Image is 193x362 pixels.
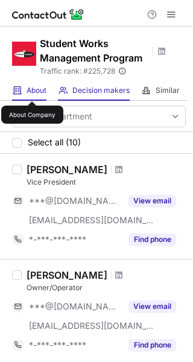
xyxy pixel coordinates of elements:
span: Decision makers [72,86,130,95]
button: Reveal Button [128,233,176,246]
span: Select all (10) [28,138,81,147]
button: Reveal Button [128,300,176,313]
div: Select department [19,110,92,122]
div: Vice President [27,177,186,188]
h1: Student Works Management Program [40,36,148,65]
div: [PERSON_NAME] [27,164,107,176]
button: Reveal Button [128,195,176,207]
img: ContactOut v5.3.10 [12,7,84,22]
span: Traffic rank: # 225,728 [40,67,115,75]
div: Owner/Operator [27,282,186,293]
span: ***@[DOMAIN_NAME] [29,195,121,206]
span: About [27,86,46,95]
button: Reveal Button [128,339,176,351]
div: [PERSON_NAME] [27,269,107,281]
span: ***@[DOMAIN_NAME] [29,301,121,312]
img: 8b1c5a45714a718b65275b55a48cea98 [12,42,36,66]
span: Similar [156,86,180,95]
span: [EMAIL_ADDRESS][DOMAIN_NAME] [29,215,154,226]
span: [EMAIL_ADDRESS][DOMAIN_NAME] [29,320,154,331]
